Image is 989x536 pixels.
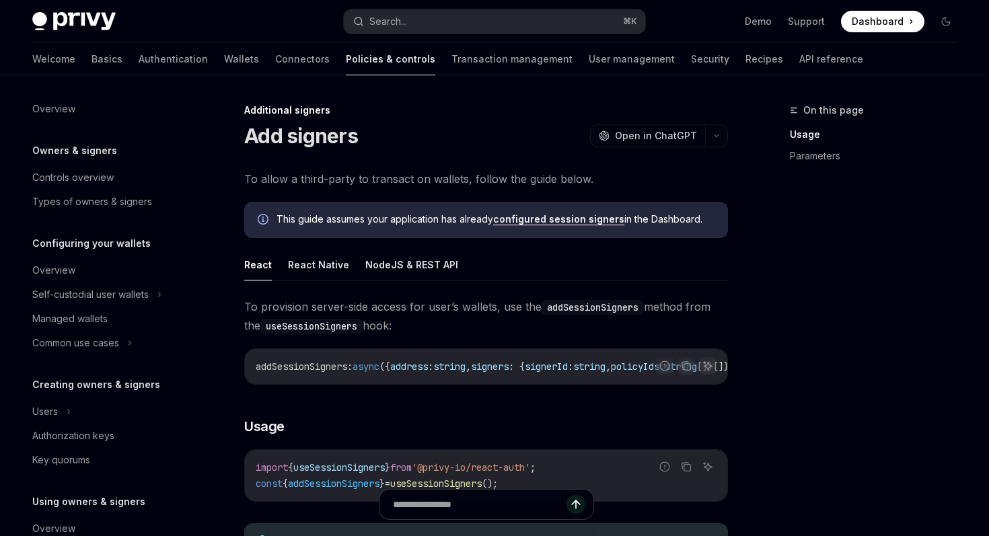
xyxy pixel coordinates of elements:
span: ({ [379,360,390,373]
h5: Using owners & signers [32,494,145,510]
button: Report incorrect code [656,357,673,375]
div: Users [32,404,58,420]
img: dark logo [32,12,116,31]
span: } [379,477,385,490]
button: Ask AI [699,458,717,475]
a: configured session signers [493,213,624,225]
button: Ask AI [699,357,717,375]
span: , [606,360,611,373]
a: Wallets [224,43,259,75]
span: addSessionSigners [288,477,379,490]
a: Usage [790,124,967,145]
span: ⌘ K [623,16,637,27]
span: Open in ChatGPT [615,129,697,143]
a: Overview [22,97,194,121]
div: Types of owners & signers [32,194,152,210]
a: Demo [745,15,772,28]
a: Controls overview [22,165,194,190]
div: Self-custodial user wallets [32,286,149,303]
a: API reference [799,43,863,75]
button: React [244,249,272,280]
a: Security [691,43,729,75]
button: Open in ChatGPT [590,124,705,147]
a: Authorization keys [22,424,194,448]
a: Support [788,15,825,28]
span: { [288,461,293,473]
a: Recipes [745,43,783,75]
h1: Add signers [244,124,358,148]
a: Authentication [139,43,208,75]
span: addSessionSigners [256,360,347,373]
span: useSessionSigners [293,461,385,473]
span: To allow a third-party to transact on wallets, follow the guide below. [244,169,728,188]
button: Send message [566,495,585,514]
span: useSessionSigners [390,477,482,490]
h5: Owners & signers [32,143,117,159]
button: Report incorrect code [656,458,673,475]
a: Transaction management [451,43,573,75]
button: Search...⌘K [344,9,645,34]
span: = [385,477,390,490]
a: Basics [91,43,122,75]
span: , [466,360,471,373]
code: useSessionSigners [260,319,363,334]
span: { [283,477,288,490]
span: This guide assumes your application has already in the Dashboard. [277,213,715,226]
span: : [428,360,433,373]
span: signers [471,360,509,373]
code: addSessionSigners [542,300,644,315]
span: []}[]}) [697,360,735,373]
span: On this page [803,102,864,118]
div: Overview [32,101,75,117]
button: Copy the contents from the code block [677,357,695,375]
a: Overview [22,258,194,282]
button: Copy the contents from the code block [677,458,695,475]
span: : [347,360,353,373]
span: string [573,360,606,373]
h5: Creating owners & signers [32,377,160,393]
span: '@privy-io/react-auth' [412,461,530,473]
a: Connectors [275,43,330,75]
div: Search... [369,13,407,30]
button: React Native [288,249,349,280]
span: string [433,360,466,373]
svg: Info [258,214,271,227]
span: signerId [525,360,568,373]
div: Authorization keys [32,428,114,444]
div: Common use cases [32,335,119,351]
span: policyIds [611,360,659,373]
span: async [353,360,379,373]
span: : { [509,360,525,373]
span: Usage [244,417,285,436]
h5: Configuring your wallets [32,235,151,252]
a: Dashboard [841,11,924,32]
div: Managed wallets [32,311,108,327]
a: Parameters [790,145,967,167]
span: from [390,461,412,473]
span: To provision server-side access for user’s wallets, use the method from the hook: [244,297,728,335]
button: NodeJS & REST API [365,249,458,280]
a: Managed wallets [22,307,194,331]
div: Controls overview [32,169,114,186]
span: : [568,360,573,373]
span: const [256,477,283,490]
span: import [256,461,288,473]
div: Key quorums [32,452,90,468]
a: Key quorums [22,448,194,472]
button: Toggle dark mode [935,11,957,32]
a: User management [589,43,675,75]
span: ; [530,461,536,473]
span: (); [482,477,498,490]
span: Dashboard [852,15,904,28]
span: address [390,360,428,373]
a: Welcome [32,43,75,75]
div: Overview [32,262,75,278]
span: } [385,461,390,473]
a: Policies & controls [346,43,435,75]
a: Types of owners & signers [22,190,194,214]
div: Additional signers [244,104,728,117]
